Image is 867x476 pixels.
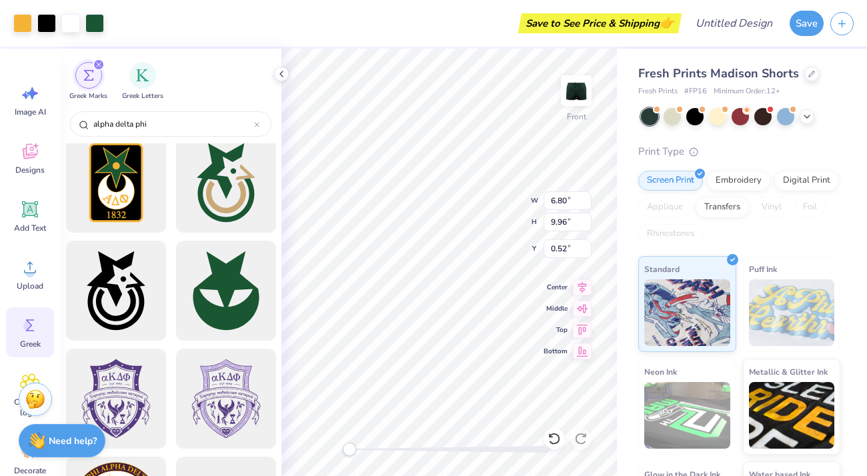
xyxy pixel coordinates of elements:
[660,15,674,31] span: 👉
[522,13,678,33] div: Save to See Price & Shipping
[8,397,52,418] span: Clipart & logos
[774,171,839,191] div: Digital Print
[790,11,824,36] button: Save
[638,171,703,191] div: Screen Print
[69,62,107,101] button: filter button
[544,282,568,293] span: Center
[567,111,586,123] div: Front
[136,69,149,82] img: Greek Letters Image
[638,65,799,81] span: Fresh Prints Madison Shorts
[644,365,677,379] span: Neon Ink
[14,223,46,233] span: Add Text
[15,107,46,117] span: Image AI
[49,435,97,447] strong: Need help?
[92,117,254,131] input: Try "Alpha"
[644,279,730,346] img: Standard
[20,339,41,349] span: Greek
[794,197,826,217] div: Foil
[638,144,840,159] div: Print Type
[69,62,107,101] div: filter for Greek Marks
[69,91,107,101] span: Greek Marks
[83,70,94,81] img: Greek Marks Image
[749,262,777,276] span: Puff Ink
[343,443,356,456] div: Accessibility label
[17,281,43,291] span: Upload
[707,171,770,191] div: Embroidery
[749,365,828,379] span: Metallic & Glitter Ink
[685,10,783,37] input: Untitled Design
[753,197,790,217] div: Vinyl
[638,197,692,217] div: Applique
[122,62,163,101] button: filter button
[544,303,568,314] span: Middle
[714,86,780,97] span: Minimum Order: 12 +
[749,279,835,346] img: Puff Ink
[638,224,703,244] div: Rhinestones
[696,197,749,217] div: Transfers
[684,86,707,97] span: # FP16
[122,62,163,101] div: filter for Greek Letters
[644,262,680,276] span: Standard
[14,465,46,476] span: Decorate
[544,346,568,357] span: Bottom
[644,382,730,449] img: Neon Ink
[544,325,568,335] span: Top
[563,77,590,104] img: Front
[749,382,835,449] img: Metallic & Glitter Ink
[15,165,45,175] span: Designs
[122,91,163,101] span: Greek Letters
[638,86,678,97] span: Fresh Prints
